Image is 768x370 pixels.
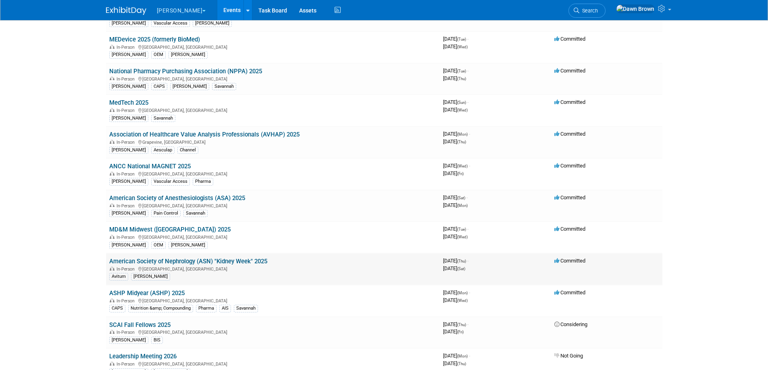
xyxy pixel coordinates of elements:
span: [DATE] [443,36,468,42]
span: (Wed) [457,298,468,303]
span: (Fri) [457,330,464,334]
div: [GEOGRAPHIC_DATA], [GEOGRAPHIC_DATA] [109,297,437,304]
div: Aesculap [151,147,175,154]
span: Committed [554,36,585,42]
span: In-Person [117,235,137,240]
span: Committed [554,68,585,74]
img: In-Person Event [110,172,114,176]
span: [DATE] [443,138,466,145]
span: - [467,226,468,232]
div: [PERSON_NAME] [169,242,208,249]
img: In-Person Event [110,108,114,112]
span: In-Person [117,298,137,304]
div: [PERSON_NAME] [109,51,148,58]
span: In-Person [117,330,137,335]
div: [GEOGRAPHIC_DATA], [GEOGRAPHIC_DATA] [109,202,437,209]
div: [PERSON_NAME] [109,115,148,122]
span: [DATE] [443,297,468,303]
span: (Wed) [457,108,468,112]
div: Grapevine, [GEOGRAPHIC_DATA] [109,138,437,145]
div: [GEOGRAPHIC_DATA], [GEOGRAPHIC_DATA] [109,107,437,113]
img: In-Person Event [110,45,114,49]
span: (Sun) [457,100,466,105]
span: [DATE] [443,194,468,201]
div: [PERSON_NAME] [109,242,148,249]
div: Vascular Access [151,178,190,185]
span: [DATE] [443,265,465,271]
img: In-Person Event [110,235,114,239]
span: (Mon) [457,291,468,295]
span: - [467,36,468,42]
div: [GEOGRAPHIC_DATA], [GEOGRAPHIC_DATA] [109,265,437,272]
a: ASHP Midyear (ASHP) 2025 [109,289,185,297]
span: (Tue) [457,37,466,41]
img: ExhibitDay [106,7,146,15]
span: In-Person [117,362,137,367]
span: (Thu) [457,76,466,81]
span: - [469,163,470,169]
span: [DATE] [443,321,468,327]
div: [PERSON_NAME] [193,20,232,27]
span: (Mon) [457,132,468,136]
span: In-Person [117,108,137,113]
span: Committed [554,194,585,201]
div: [PERSON_NAME] [109,83,148,90]
div: [PERSON_NAME] [109,337,148,344]
div: Savannah [183,210,208,217]
span: Committed [554,258,585,264]
span: (Wed) [457,45,468,49]
span: (Thu) [457,140,466,144]
span: Committed [554,131,585,137]
a: MD&M Midwest ([GEOGRAPHIC_DATA]) 2025 [109,226,231,233]
div: [GEOGRAPHIC_DATA], [GEOGRAPHIC_DATA] [109,75,437,82]
div: CAPS [151,83,167,90]
span: - [469,289,470,296]
div: [PERSON_NAME] [170,83,209,90]
div: OEM [151,51,166,58]
div: AIS [219,305,231,312]
a: American Society of Nephrology (ASN) "Kidney Week" 2025 [109,258,267,265]
div: [PERSON_NAME] [131,273,170,280]
span: - [467,258,468,264]
a: Association of Healthcare Value Analysis Professionals (AVHAP) 2025 [109,131,300,138]
div: Pain Control [151,210,181,217]
span: (Mon) [457,354,468,358]
span: [DATE] [443,329,464,335]
span: - [469,131,470,137]
div: Avitum [109,273,128,280]
span: (Fri) [457,172,464,176]
span: (Wed) [457,164,468,168]
div: Savannah [151,115,175,122]
div: [PERSON_NAME] [169,51,208,58]
span: (Thu) [457,362,466,366]
div: Savannah [212,83,236,90]
div: Pharma [196,305,216,312]
span: In-Person [117,76,137,82]
span: [DATE] [443,43,468,50]
div: [GEOGRAPHIC_DATA], [GEOGRAPHIC_DATA] [109,170,437,177]
span: (Wed) [457,235,468,239]
a: MEDevice 2025 (formerly BioMed) [109,36,200,43]
span: In-Person [117,140,137,145]
div: Nutrition &amp; Compounding [128,305,193,312]
div: [PERSON_NAME] [109,20,148,27]
div: [GEOGRAPHIC_DATA], [GEOGRAPHIC_DATA] [109,329,437,335]
a: American Society of Anesthesiologists (ASA) 2025 [109,194,245,202]
img: In-Person Event [110,298,114,302]
span: Committed [554,226,585,232]
div: Channel [177,147,198,154]
span: (Thu) [457,322,466,327]
div: [GEOGRAPHIC_DATA], [GEOGRAPHIC_DATA] [109,360,437,367]
span: In-Person [117,45,137,50]
span: [DATE] [443,99,468,105]
span: - [467,321,468,327]
a: Leadership Meeting 2026 [109,353,177,360]
a: MedTech 2025 [109,99,148,106]
div: [PERSON_NAME] [109,147,148,154]
div: BIS [151,337,163,344]
img: In-Person Event [110,267,114,271]
a: ANCC National MAGNET 2025 [109,163,191,170]
div: Vascular Access [151,20,190,27]
div: CAPS [109,305,125,312]
div: [PERSON_NAME] [109,210,148,217]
